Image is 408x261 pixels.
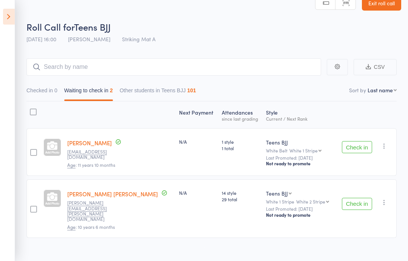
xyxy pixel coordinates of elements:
[266,206,332,211] small: Last Promoted: [DATE]
[67,139,112,147] a: [PERSON_NAME]
[26,84,57,101] button: Checked in0
[266,155,332,160] small: Last Promoted: [DATE]
[54,87,57,93] div: 0
[26,58,321,76] input: Search by name
[266,190,288,197] div: Teens BJJ
[266,148,332,153] div: White Belt
[266,116,332,121] div: Current / Next Rank
[354,59,397,75] button: CSV
[67,224,115,230] span: : 10 years 6 months
[68,35,110,43] span: [PERSON_NAME]
[266,199,332,204] div: White 1 Stripe
[289,148,318,153] div: White 1 Stripe
[110,87,113,93] div: 2
[368,86,393,94] div: Last name
[263,105,335,125] div: Style
[67,190,158,198] a: [PERSON_NAME] [PERSON_NAME]
[122,35,156,43] span: Striking Mat A
[179,190,215,196] div: N/A
[26,35,56,43] span: [DATE] 16:00
[342,141,372,153] button: Check in
[120,84,196,101] button: Other students in Teens BJJ101
[64,84,113,101] button: Waiting to check in2
[266,212,332,218] div: Not ready to promote
[26,20,74,33] span: Roll Call for
[176,105,218,125] div: Next Payment
[222,116,260,121] div: since last grading
[222,138,260,145] span: 1 style
[67,200,116,222] small: Aaron.shipton@gmail.com
[179,138,215,145] div: N/A
[222,196,260,202] span: 29 total
[296,199,325,204] div: White 2 Stripe
[187,87,196,93] div: 101
[342,198,372,210] button: Check in
[67,162,115,168] span: : 11 years 10 months
[67,149,116,160] small: Bo_anna@hotmail.com
[222,145,260,151] span: 1 total
[266,160,332,166] div: Not ready to promote
[349,86,366,94] label: Sort by
[219,105,263,125] div: Atten­dances
[222,190,260,196] span: 14 style
[74,20,111,33] span: Teens BJJ
[266,138,332,146] div: Teens BJJ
